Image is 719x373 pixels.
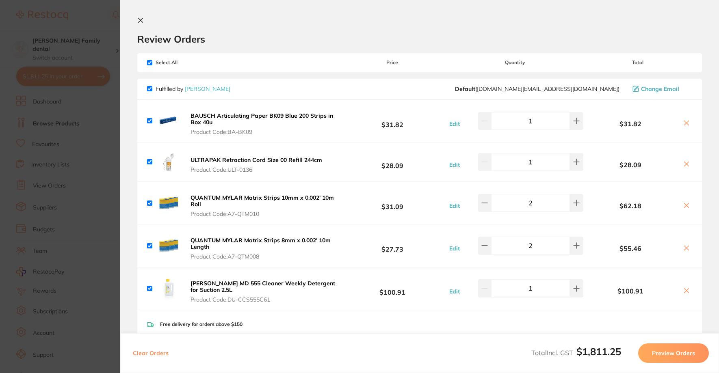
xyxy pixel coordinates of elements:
span: Select All [147,60,228,65]
img: dHdwcjIxaQ [156,190,182,216]
button: ULTRAPAK Retraction Cord Size 00 Refill 244cm Product Code:ULT-0136 [188,156,325,173]
span: customer.care@henryschein.com.au [455,86,619,92]
button: Preview Orders [638,343,709,363]
span: Total [583,60,692,65]
b: QUANTUM MYLAR Matrix Strips 10mm x 0.002' 10m Roll [191,194,334,208]
button: BAUSCH Articulating Paper BK09 Blue 200 Strips in Box 40u Product Code:BA-BK09 [188,112,338,136]
h2: Review Orders [137,33,702,45]
span: Quantity [447,60,583,65]
b: $31.82 [583,120,678,127]
b: $55.46 [583,245,678,252]
button: QUANTUM MYLAR Matrix Strips 10mm x 0.002' 10m Roll Product Code:A7-QTM010 [188,194,338,218]
button: Edit [447,120,462,127]
span: Product Code: ULT-0136 [191,166,322,173]
img: cHoyNjB3Zg [156,108,182,134]
span: Total Incl. GST [531,349,621,357]
button: Clear Orders [130,343,171,363]
button: Edit [447,161,462,168]
b: $62.18 [583,202,678,209]
button: QUANTUM MYLAR Matrix Strips 8mm x 0.002' 10m Length Product Code:A7-QTM008 [188,237,338,260]
span: Product Code: A7-QTM008 [191,253,336,260]
span: Change Email [641,86,679,92]
p: Free delivery for orders above $150 [160,321,243,327]
button: Change Email [630,85,692,93]
b: [PERSON_NAME] MD 555 Cleaner Weekly Detergent for Suction 2.5L [191,280,335,293]
b: $28.09 [338,155,447,170]
b: $100.91 [338,281,447,296]
button: [PERSON_NAME] MD 555 Cleaner Weekly Detergent for Suction 2.5L Product Code:DU-CCS555C61 [188,280,338,303]
b: $1,811.25 [576,345,621,358]
p: Fulfilled by [156,86,230,92]
a: [PERSON_NAME] [185,85,230,93]
b: Default [455,85,475,93]
span: Product Code: DU-CCS555C61 [191,296,336,303]
img: eGhzcmhrdQ [156,233,182,259]
b: $100.91 [583,287,678,295]
button: Edit [447,202,462,209]
b: BAUSCH Articulating Paper BK09 Blue 200 Strips in Box 40u [191,112,333,126]
img: Y2M4d3gxbg [156,149,182,175]
span: Price [338,60,447,65]
span: Product Code: A7-QTM010 [191,211,336,217]
button: Edit [447,288,462,295]
b: $31.09 [338,196,447,211]
b: $27.73 [338,238,447,253]
b: $31.82 [338,113,447,128]
button: Edit [447,245,462,252]
b: $28.09 [583,161,678,168]
span: Product Code: BA-BK09 [191,129,336,135]
img: NzJpaWJoNg [156,276,182,302]
b: ULTRAPAK Retraction Cord Size 00 Refill 244cm [191,156,322,164]
b: QUANTUM MYLAR Matrix Strips 8mm x 0.002' 10m Length [191,237,331,250]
